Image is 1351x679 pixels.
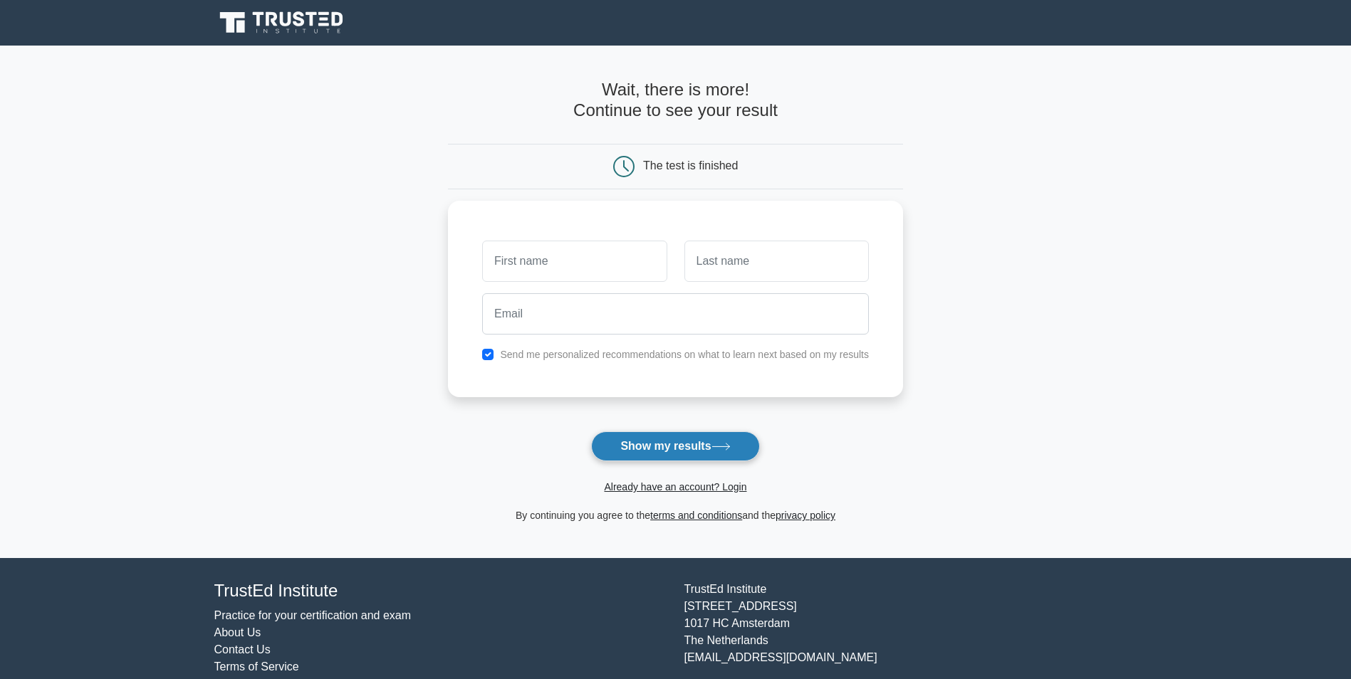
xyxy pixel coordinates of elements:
a: Terms of Service [214,660,299,673]
a: Contact Us [214,643,271,656]
button: Show my results [591,431,759,461]
a: Practice for your certification and exam [214,609,412,621]
div: By continuing you agree to the and the [439,507,912,524]
a: privacy policy [776,510,835,521]
h4: Wait, there is more! Continue to see your result [448,80,903,121]
input: First name [482,241,667,282]
div: The test is finished [643,159,738,172]
a: About Us [214,626,261,638]
input: Email [482,293,869,335]
input: Last name [684,241,869,282]
a: Already have an account? Login [604,481,746,493]
a: terms and conditions [650,510,742,521]
label: Send me personalized recommendations on what to learn next based on my results [500,349,869,360]
h4: TrustEd Institute [214,581,667,601]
